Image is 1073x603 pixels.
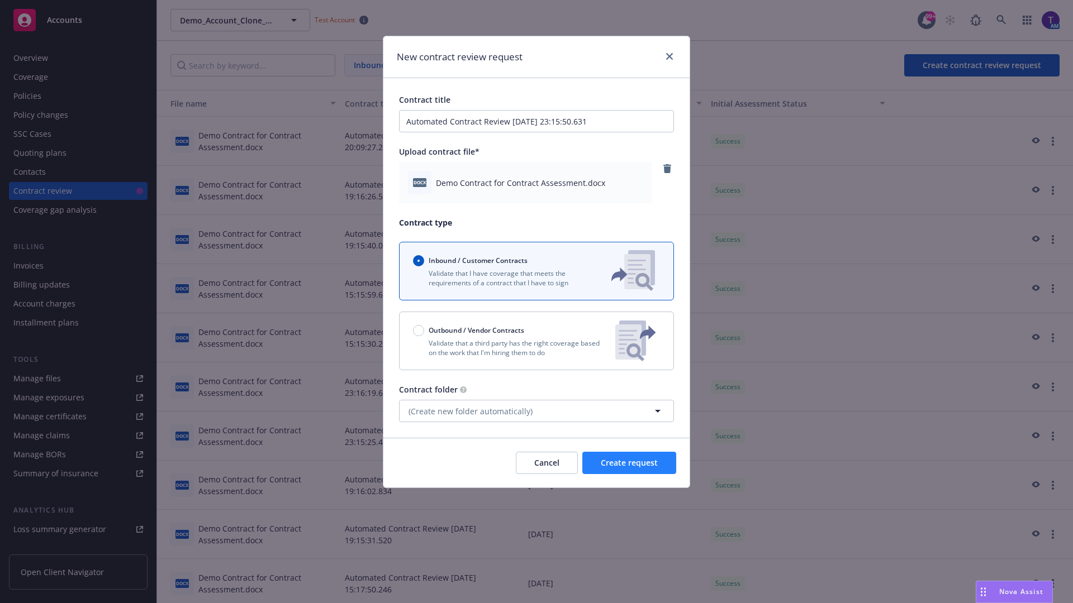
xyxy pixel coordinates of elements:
[413,325,424,336] input: Outbound / Vendor Contracts
[399,94,450,105] span: Contract title
[976,581,1053,603] button: Nova Assist
[661,162,674,175] a: remove
[409,405,533,417] span: (Create new folder automatically)
[399,384,458,395] span: Contract folder
[413,178,426,186] span: docx
[413,255,424,266] input: Inbound / Customer Contracts
[399,242,674,300] button: Inbound / Customer ContractsValidate that I have coverage that meets the requirements of a contra...
[399,400,674,422] button: (Create new folder automatically)
[516,452,578,474] button: Cancel
[429,256,528,265] span: Inbound / Customer Contracts
[413,269,593,288] p: Validate that I have coverage that meets the requirements of a contract that I have to sign
[399,110,674,132] input: Enter a title for this contract
[999,587,1043,596] span: Nova Assist
[534,457,559,468] span: Cancel
[429,326,524,335] span: Outbound / Vendor Contracts
[397,50,523,64] h1: New contract review request
[413,338,606,357] p: Validate that a third party has the right coverage based on the work that I'm hiring them to do
[399,217,674,228] p: Contract type
[436,177,605,189] span: Demo Contract for Contract Assessment.docx
[663,50,676,63] a: close
[399,312,674,370] button: Outbound / Vendor ContractsValidate that a third party has the right coverage based on the work t...
[976,581,990,602] div: Drag to move
[399,146,479,157] span: Upload contract file*
[582,452,676,474] button: Create request
[601,457,658,468] span: Create request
